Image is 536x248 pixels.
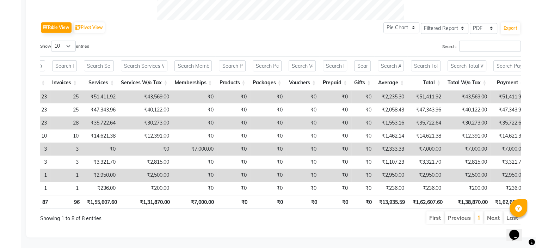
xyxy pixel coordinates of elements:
[491,116,528,129] td: ₹35,722.64
[51,195,83,208] th: 96
[408,195,446,208] th: ₹1,62,607.60
[217,195,251,208] th: ₹0
[250,103,286,116] td: ₹0
[217,156,250,169] td: ₹0
[490,75,527,90] th: Payment: activate to sort column ascending
[408,169,445,182] td: ₹2,950.00
[119,169,173,182] td: ₹2,500.00
[119,116,173,129] td: ₹30,273.00
[286,156,320,169] td: ₹0
[173,129,217,143] td: ₹0
[50,129,82,143] td: 10
[82,129,119,143] td: ₹14,621.38
[82,156,119,169] td: ₹3,321.70
[374,75,407,90] th: Average: activate to sort column ascending
[174,60,212,71] input: Search Memberships
[445,129,491,143] td: ₹12,391.00
[445,143,491,156] td: ₹7,000.00
[501,22,520,34] button: Export
[354,60,371,71] input: Search Gifts
[351,182,375,195] td: ₹0
[51,41,76,52] select: Showentries
[320,169,351,182] td: ₹0
[445,156,491,169] td: ₹2,815.00
[408,156,445,169] td: ₹3,321.70
[459,41,521,52] input: Search:
[173,143,217,156] td: ₹7,000.00
[444,75,490,90] th: Total W/o Tax: activate to sort column ascending
[375,195,408,208] th: ₹13,935.59
[445,169,491,182] td: ₹2,500.00
[320,116,351,129] td: ₹0
[491,169,528,182] td: ₹2,950.00
[352,195,375,208] th: ₹0
[491,143,528,156] td: ₹7,000.00
[117,75,171,90] th: Services W/o Tax: activate to sort column ascending
[119,143,173,156] td: ₹0
[351,116,375,129] td: ₹0
[217,129,250,143] td: ₹0
[173,90,217,103] td: ₹0
[408,182,445,195] td: ₹236.00
[351,169,375,182] td: ₹0
[408,129,445,143] td: ₹14,621.38
[286,129,320,143] td: ₹0
[83,195,121,208] th: ₹1,55,607.60
[493,60,524,71] input: Search Payment
[249,75,285,90] th: Packages: activate to sort column ascending
[119,90,173,103] td: ₹43,569.00
[80,75,117,90] th: Services: activate to sort column ascending
[286,169,320,182] td: ₹0
[215,75,249,90] th: Products: activate to sort column ascending
[375,103,408,116] td: ₹2,058.43
[442,41,521,52] label: Search:
[351,156,375,169] td: ₹0
[286,116,320,129] td: ₹0
[82,143,119,156] td: ₹0
[50,143,82,156] td: 3
[217,169,250,182] td: ₹0
[351,75,374,90] th: Gifts: activate to sort column ascending
[408,90,445,103] td: ₹51,411.92
[119,182,173,195] td: ₹200.00
[40,41,89,52] label: Show entries
[173,169,217,182] td: ₹0
[375,90,408,103] td: ₹2,235.30
[217,143,250,156] td: ₹0
[250,90,286,103] td: ₹0
[82,103,119,116] td: ₹47,343.96
[375,156,408,169] td: ₹1,107.23
[375,129,408,143] td: ₹1,462.14
[491,103,528,116] td: ₹47,343.96
[74,22,105,33] button: Pivot View
[491,195,529,208] th: ₹1,62,607.60
[375,169,408,182] td: ₹2,950.00
[119,129,173,143] td: ₹12,391.00
[250,169,286,182] td: ₹0
[121,60,167,71] input: Search Services W/o Tax
[250,156,286,169] td: ₹0
[119,103,173,116] td: ₹40,122.00
[286,103,320,116] td: ₹0
[445,182,491,195] td: ₹200.00
[445,103,491,116] td: ₹40,122.00
[491,156,528,169] td: ₹3,321.70
[253,60,282,71] input: Search Packages
[491,182,528,195] td: ₹236.00
[121,195,173,208] th: ₹1,31,870.00
[321,195,352,208] th: ₹0
[477,214,481,221] a: 1
[407,75,444,90] th: Total: activate to sort column ascending
[82,169,119,182] td: ₹2,950.00
[75,25,81,30] img: pivot.png
[250,143,286,156] td: ₹0
[173,103,217,116] td: ₹0
[50,103,82,116] td: 25
[82,90,119,103] td: ₹51,411.92
[219,60,245,71] input: Search Products
[491,129,528,143] td: ₹14,621.38
[289,60,316,71] input: Search Vouchers
[320,129,351,143] td: ₹0
[408,103,445,116] td: ₹47,343.96
[217,103,250,116] td: ₹0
